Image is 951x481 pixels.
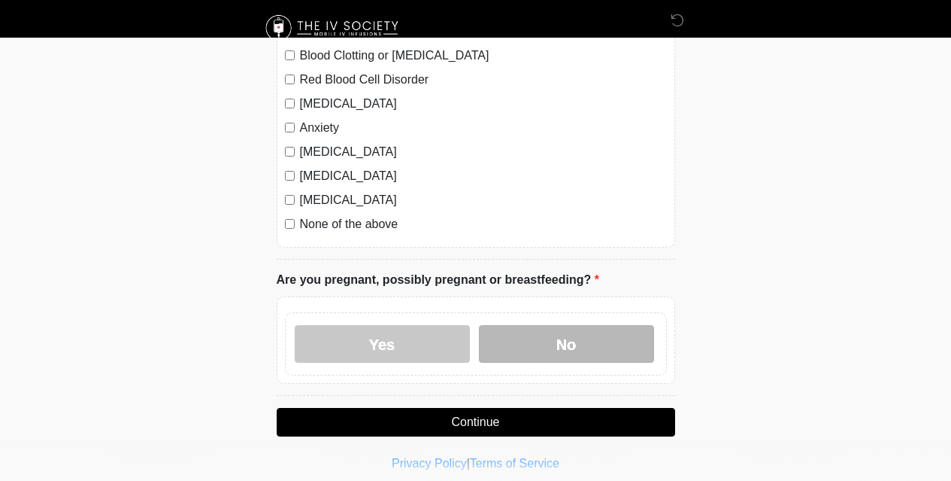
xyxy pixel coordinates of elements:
input: [MEDICAL_DATA] [285,195,295,205]
label: Red Blood Cell Disorder [300,71,667,89]
label: Are you pregnant, possibly pregnant or breastfeeding? [277,271,599,289]
label: [MEDICAL_DATA] [300,143,667,161]
a: Privacy Policy [392,457,467,470]
label: [MEDICAL_DATA] [300,191,667,209]
a: | [467,457,470,470]
label: [MEDICAL_DATA] [300,95,667,113]
input: Red Blood Cell Disorder [285,75,295,84]
label: Anxiety [300,119,667,137]
label: No [479,325,654,363]
label: None of the above [300,215,667,233]
input: None of the above [285,219,295,229]
label: [MEDICAL_DATA] [300,167,667,185]
img: The IV Society Logo [262,11,405,45]
input: [MEDICAL_DATA] [285,147,295,157]
input: [MEDICAL_DATA] [285,99,295,108]
input: Anxiety [285,123,295,132]
a: Terms of Service [470,457,559,470]
button: Continue [277,408,675,437]
input: [MEDICAL_DATA] [285,171,295,181]
label: Yes [295,325,470,363]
